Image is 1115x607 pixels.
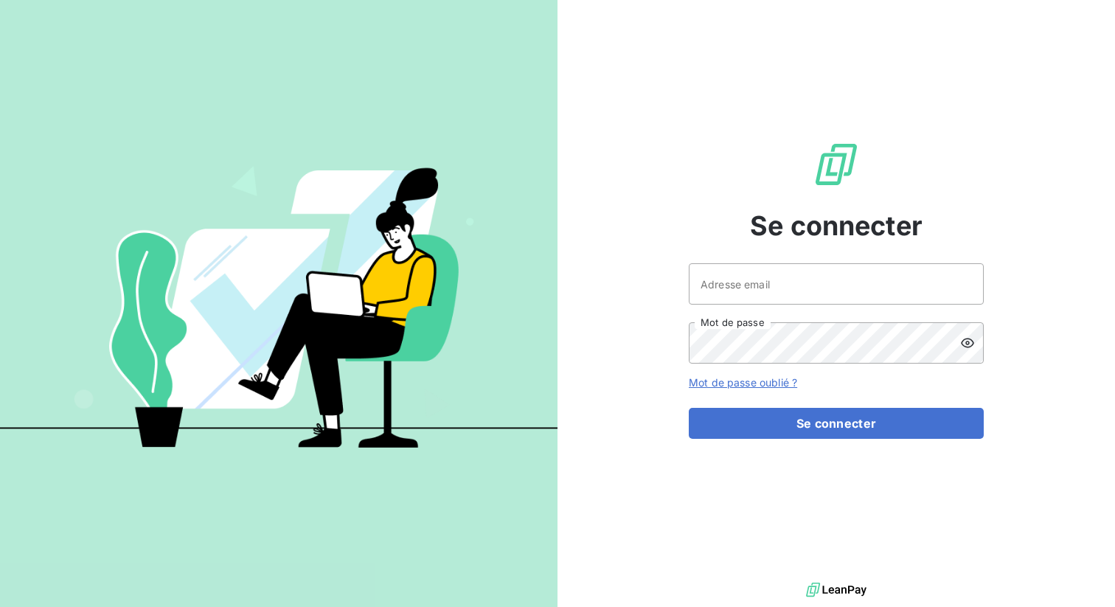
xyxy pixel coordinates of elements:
[689,263,984,305] input: placeholder
[750,206,923,246] span: Se connecter
[689,408,984,439] button: Se connecter
[813,141,860,188] img: Logo LeanPay
[806,579,866,601] img: logo
[689,376,797,389] a: Mot de passe oublié ?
